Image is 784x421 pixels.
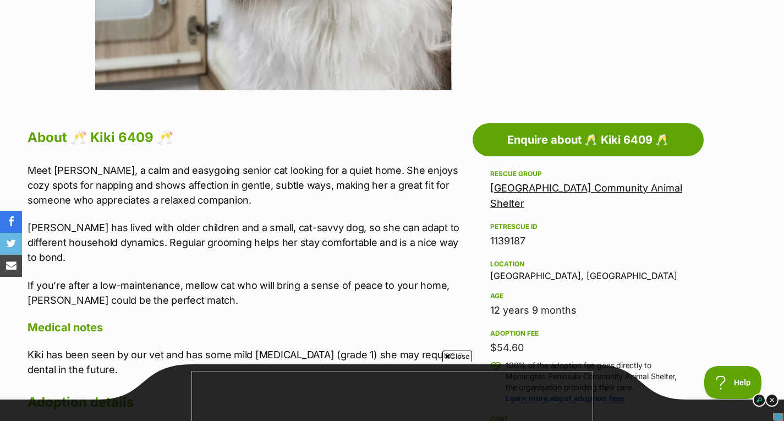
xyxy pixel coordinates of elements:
[490,170,686,178] div: Rescue group
[473,123,704,156] a: Enquire about 🥂 Kiki 6409 🥂
[753,393,766,407] img: info_dark.svg
[490,182,682,209] a: [GEOGRAPHIC_DATA] Community Animal Shelter
[28,220,467,265] p: [PERSON_NAME] has lived with older children and a small, cat-savvy dog, so she can adapt to diffe...
[490,258,686,281] div: [GEOGRAPHIC_DATA], [GEOGRAPHIC_DATA]
[490,233,686,249] div: 1139187
[442,351,472,362] span: Close
[28,163,467,207] p: Meet [PERSON_NAME], a calm and easygoing senior cat looking for a quiet home. She enjoys cozy spo...
[490,303,686,318] div: 12 years 9 months
[490,222,686,231] div: PetRescue ID
[490,329,686,338] div: Adoption fee
[28,320,467,335] h4: Medical notes
[765,393,778,407] img: close_dark.svg
[506,360,686,404] p: 100% of the adoption fee goes directly to Mornington Peninsula Community Animal Shelter, the orga...
[490,340,686,356] div: $54.60
[28,125,467,150] h2: About 🥂 Kiki 6409 🥂
[490,292,686,300] div: Age
[28,347,467,377] p: Kiki has been seen by our vet and has some mild [MEDICAL_DATA] (grade 1) she may require a dental...
[490,260,686,269] div: Location
[28,278,467,308] p: If you’re after a low-maintenance, mellow cat who will bring a sense of peace to your home, [PERS...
